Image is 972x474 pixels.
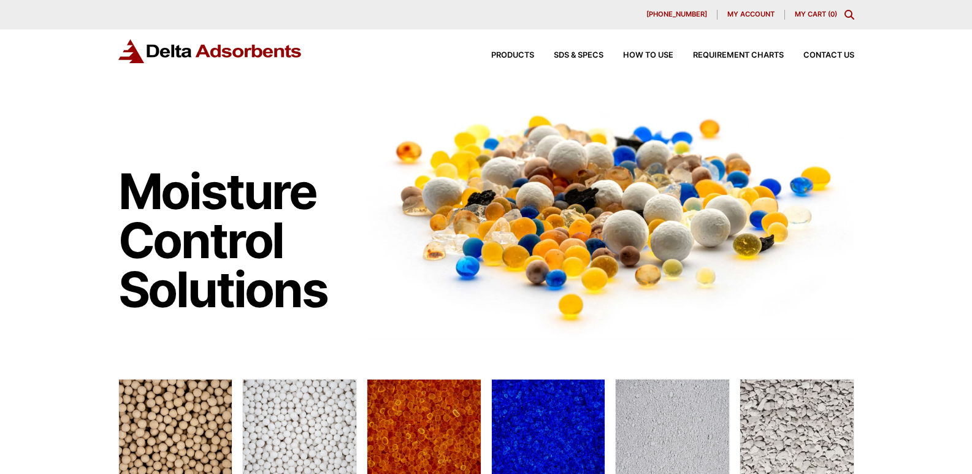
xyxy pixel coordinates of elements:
[784,52,854,59] a: Contact Us
[367,93,854,340] img: Image
[554,52,603,59] span: SDS & SPECS
[830,10,835,18] span: 0
[803,52,854,59] span: Contact Us
[646,11,707,18] span: [PHONE_NUMBER]
[693,52,784,59] span: Requirement Charts
[623,52,673,59] span: How to Use
[727,11,775,18] span: My account
[795,10,837,18] a: My Cart (0)
[472,52,534,59] a: Products
[718,10,785,20] a: My account
[637,10,718,20] a: [PHONE_NUMBER]
[673,52,784,59] a: Requirement Charts
[118,167,355,314] h1: Moisture Control Solutions
[844,10,854,20] div: Toggle Modal Content
[603,52,673,59] a: How to Use
[491,52,534,59] span: Products
[534,52,603,59] a: SDS & SPECS
[118,39,302,63] img: Delta Adsorbents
